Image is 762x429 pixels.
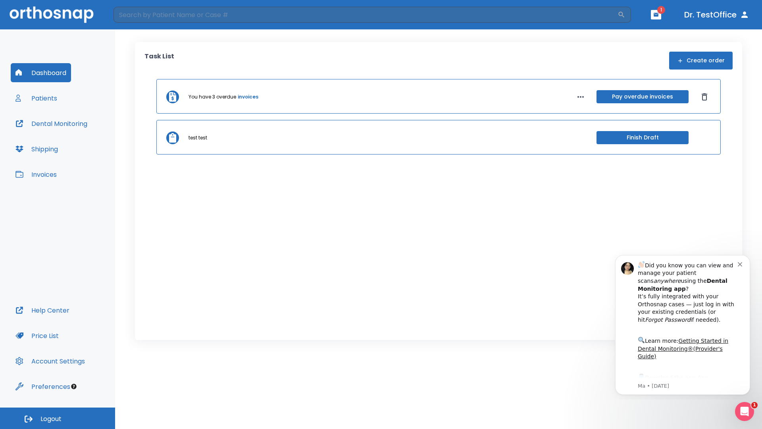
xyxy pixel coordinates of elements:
[11,114,92,133] button: Dental Monitoring
[70,383,77,390] div: Tooltip anchor
[238,93,258,100] a: invoices
[11,139,63,158] button: Shipping
[35,127,105,141] a: App Store
[11,89,62,108] button: Patients
[11,301,74,320] button: Help Center
[11,165,62,184] button: Invoices
[144,52,174,70] p: Task List
[11,352,90,371] button: Account Settings
[35,125,135,165] div: Download the app: | ​ Let us know if you need help getting started!
[189,93,236,100] p: You have 3 overdue
[11,326,63,345] button: Price List
[40,415,62,423] span: Logout
[657,6,665,14] span: 1
[135,12,141,19] button: Dismiss notification
[698,91,711,103] button: Dismiss
[35,135,135,142] p: Message from Ma, sent 6w ago
[669,52,733,70] button: Create order
[735,402,754,421] iframe: Intercom live chat
[597,90,689,103] button: Pay overdue invoices
[10,6,94,23] img: Orthosnap
[11,377,75,396] button: Preferences
[189,134,207,141] p: test test
[751,402,758,408] span: 1
[11,63,71,82] button: Dashboard
[597,131,689,144] button: Finish Draft
[681,8,752,22] button: Dr. TestOffice
[114,7,618,23] input: Search by Patient Name or Case #
[603,248,762,400] iframe: Intercom notifications message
